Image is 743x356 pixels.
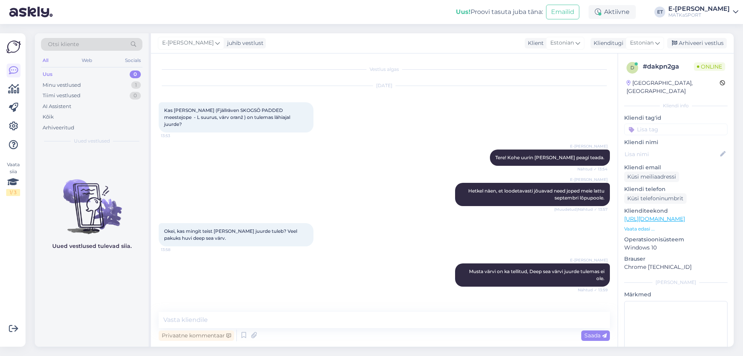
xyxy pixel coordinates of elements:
[159,330,234,341] div: Privaatne kommentaar
[456,7,543,17] div: Proovi tasuta juba täna:
[667,38,727,48] div: Arhiveeri vestlus
[591,39,623,47] div: Klienditugi
[456,8,471,15] b: Uus!
[624,138,728,146] p: Kliendi nimi
[525,39,544,47] div: Klient
[570,257,608,263] span: E-[PERSON_NAME]
[224,39,264,47] div: juhib vestlust
[162,39,214,47] span: E-[PERSON_NAME]
[627,79,720,95] div: [GEOGRAPHIC_DATA], [GEOGRAPHIC_DATA]
[624,291,728,299] p: Märkmed
[625,150,719,158] input: Lisa nimi
[630,39,654,47] span: Estonian
[578,287,608,293] span: Nähtud ✓ 13:59
[624,263,728,271] p: Chrome [TECHNICAL_ID]
[624,279,728,286] div: [PERSON_NAME]
[35,165,149,235] img: No chats
[43,71,53,78] div: Uus
[159,66,610,73] div: Vestlus algas
[43,81,81,89] div: Minu vestlused
[589,5,636,19] div: Aktiivne
[41,55,50,65] div: All
[550,39,574,47] span: Estonian
[469,268,606,281] span: Musta värvi on ka tellitud, Deep sea värvi juurde tulemas ei ole.
[624,225,728,232] p: Vaata edasi ...
[164,107,291,127] span: Kas [PERSON_NAME] (Fjällräven SKOGSÖ PADDED meestejope - L suurus, värv oranž ) on tulemas lähiaj...
[74,138,110,144] span: Uued vestlused
[570,143,608,149] span: E-[PERSON_NAME]
[161,133,190,139] span: 13:53
[577,166,608,172] span: Nähtud ✓ 13:54
[43,113,54,121] div: Kõik
[130,92,141,100] div: 0
[624,114,728,122] p: Kliendi tag'id
[624,215,685,222] a: [URL][DOMAIN_NAME]
[668,6,730,12] div: E-[PERSON_NAME]
[43,124,74,132] div: Arhiveeritud
[495,155,604,160] span: Tere! Kohe uurin [PERSON_NAME] peagi teada.
[668,12,730,18] div: MATKaSPORT
[624,102,728,109] div: Kliendi info
[6,40,21,54] img: Askly Logo
[123,55,142,65] div: Socials
[654,7,665,17] div: ET
[624,207,728,215] p: Klienditeekond
[668,6,738,18] a: E-[PERSON_NAME]MATKaSPORT
[468,188,606,201] span: Hetkel näen, et loodetavasti jõuavad need joped meie lattu septembri lõpupoole.
[159,82,610,89] div: [DATE]
[584,332,607,339] span: Saada
[624,244,728,252] p: Windows 10
[80,55,94,65] div: Web
[6,189,20,196] div: 1 / 3
[52,242,132,250] p: Uued vestlused tulevad siia.
[131,81,141,89] div: 1
[624,255,728,263] p: Brauser
[570,177,608,182] span: E-[PERSON_NAME]
[694,62,725,71] span: Online
[161,247,190,253] span: 13:58
[6,161,20,196] div: Vaata siia
[546,5,579,19] button: Emailid
[624,163,728,172] p: Kliendi email
[643,62,694,71] div: # dakpn2ga
[48,40,79,48] span: Otsi kliente
[43,92,80,100] div: Tiimi vestlused
[624,172,679,182] div: Küsi meiliaadressi
[43,103,71,110] div: AI Assistent
[554,206,608,212] span: (Muudetud) Nähtud ✓ 13:57
[624,185,728,193] p: Kliendi telefon
[624,193,687,204] div: Küsi telefoninumbrit
[130,71,141,78] div: 0
[624,236,728,244] p: Operatsioonisüsteem
[630,65,634,71] span: d
[164,228,298,241] span: Okei, kas mingit teist [PERSON_NAME] juurde tuleb? Veel pakuks huvi deep sea värv.
[624,124,728,135] input: Lisa tag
